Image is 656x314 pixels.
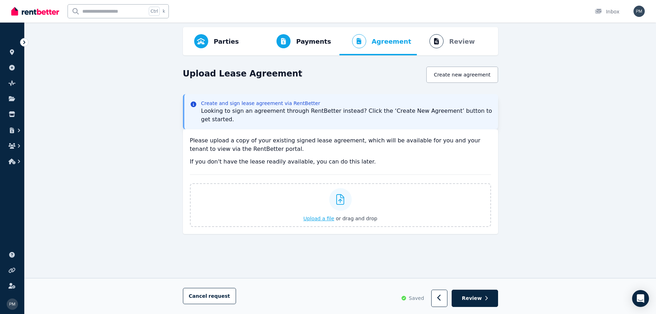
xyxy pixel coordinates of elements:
span: Payments [296,37,331,47]
span: request [209,293,230,300]
div: Inbox [595,8,619,15]
span: Review [462,295,482,302]
h3: Create and sign lease agreement via RentBetter [201,100,492,107]
button: Payments [264,27,337,55]
button: Parties [189,27,244,55]
nav: Progress [183,27,498,55]
div: Looking to sign an agreement through RentBetter instead? Click the ‘Create New Agreement’ button ... [201,100,492,124]
span: Ctrl [149,7,160,16]
span: Saved [409,295,424,302]
span: Parties [214,37,239,47]
p: If you don't have the lease readily available, you can do this later. [190,158,491,166]
h1: Upload Lease Agreement [183,68,302,79]
img: Pip Mcconnell [633,6,645,17]
button: Create new agreement [426,67,498,83]
p: Please upload a copy of your existing signed lease agreement, which will be available for you and... [190,136,491,153]
button: Review [452,290,498,307]
img: Pip Mcconnell [7,298,18,310]
span: Upload a file [303,216,334,221]
span: or drag and drop [336,216,377,221]
button: Agreement [339,27,417,55]
button: Upload a file or drag and drop [303,215,377,222]
button: Cancelrequest [183,288,236,304]
div: Open Intercom Messenger [632,290,649,307]
span: Agreement [372,37,412,47]
span: k [163,8,165,14]
img: RentBetter [11,6,59,17]
span: Cancel [189,293,230,299]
